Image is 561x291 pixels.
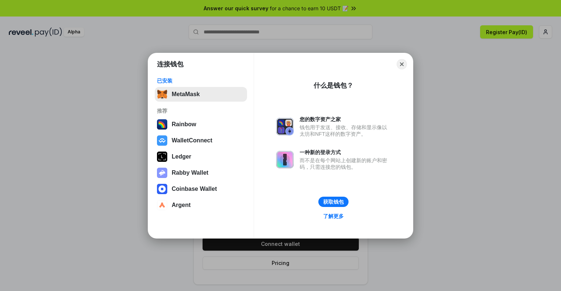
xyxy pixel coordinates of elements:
div: 一种新的登录方式 [300,149,391,156]
div: Argent [172,202,191,208]
div: Coinbase Wallet [172,186,217,192]
div: 获取钱包 [323,199,344,205]
img: svg+xml,%3Csvg%20width%3D%2228%22%20height%3D%2228%22%20viewBox%3D%220%200%2028%2028%22%20fill%3D... [157,184,167,194]
button: 获取钱包 [318,197,349,207]
img: svg+xml,%3Csvg%20xmlns%3D%22http%3A%2F%2Fwww.w3.org%2F2000%2Fsvg%22%20fill%3D%22none%22%20viewBox... [276,118,294,135]
div: MetaMask [172,91,200,98]
div: Rainbow [172,121,196,128]
div: 钱包用于发送、接收、存储和显示像以太坊和NFT这样的数字资产。 [300,124,391,137]
div: Ledger [172,153,191,160]
button: Ledger [155,149,247,164]
div: 已安装 [157,77,245,84]
div: 什么是钱包？ [314,81,353,90]
button: Rabby Wallet [155,165,247,180]
img: svg+xml,%3Csvg%20width%3D%2228%22%20height%3D%2228%22%20viewBox%3D%220%200%2028%2028%22%20fill%3D... [157,135,167,146]
div: 推荐 [157,108,245,114]
img: svg+xml,%3Csvg%20fill%3D%22none%22%20height%3D%2233%22%20viewBox%3D%220%200%2035%2033%22%20width%... [157,89,167,99]
a: 了解更多 [319,211,348,221]
div: 而不是在每个网站上创建新的账户和密码，只需连接您的钱包。 [300,157,391,170]
div: Rabby Wallet [172,170,208,176]
button: Coinbase Wallet [155,182,247,196]
h1: 连接钱包 [157,60,183,69]
div: 了解更多 [323,213,344,219]
button: Argent [155,198,247,212]
img: svg+xml,%3Csvg%20xmlns%3D%22http%3A%2F%2Fwww.w3.org%2F2000%2Fsvg%22%20width%3D%2228%22%20height%3... [157,152,167,162]
button: WalletConnect [155,133,247,148]
button: Close [397,59,407,69]
div: 您的数字资产之家 [300,116,391,123]
img: svg+xml,%3Csvg%20width%3D%2228%22%20height%3D%2228%22%20viewBox%3D%220%200%2028%2028%22%20fill%3D... [157,200,167,210]
img: svg+xml,%3Csvg%20xmlns%3D%22http%3A%2F%2Fwww.w3.org%2F2000%2Fsvg%22%20fill%3D%22none%22%20viewBox... [157,168,167,178]
div: WalletConnect [172,137,212,144]
button: MetaMask [155,87,247,102]
img: svg+xml,%3Csvg%20width%3D%22120%22%20height%3D%22120%22%20viewBox%3D%220%200%20120%20120%22%20fil... [157,119,167,130]
img: svg+xml,%3Csvg%20xmlns%3D%22http%3A%2F%2Fwww.w3.org%2F2000%2Fsvg%22%20fill%3D%22none%22%20viewBox... [276,151,294,168]
button: Rainbow [155,117,247,132]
